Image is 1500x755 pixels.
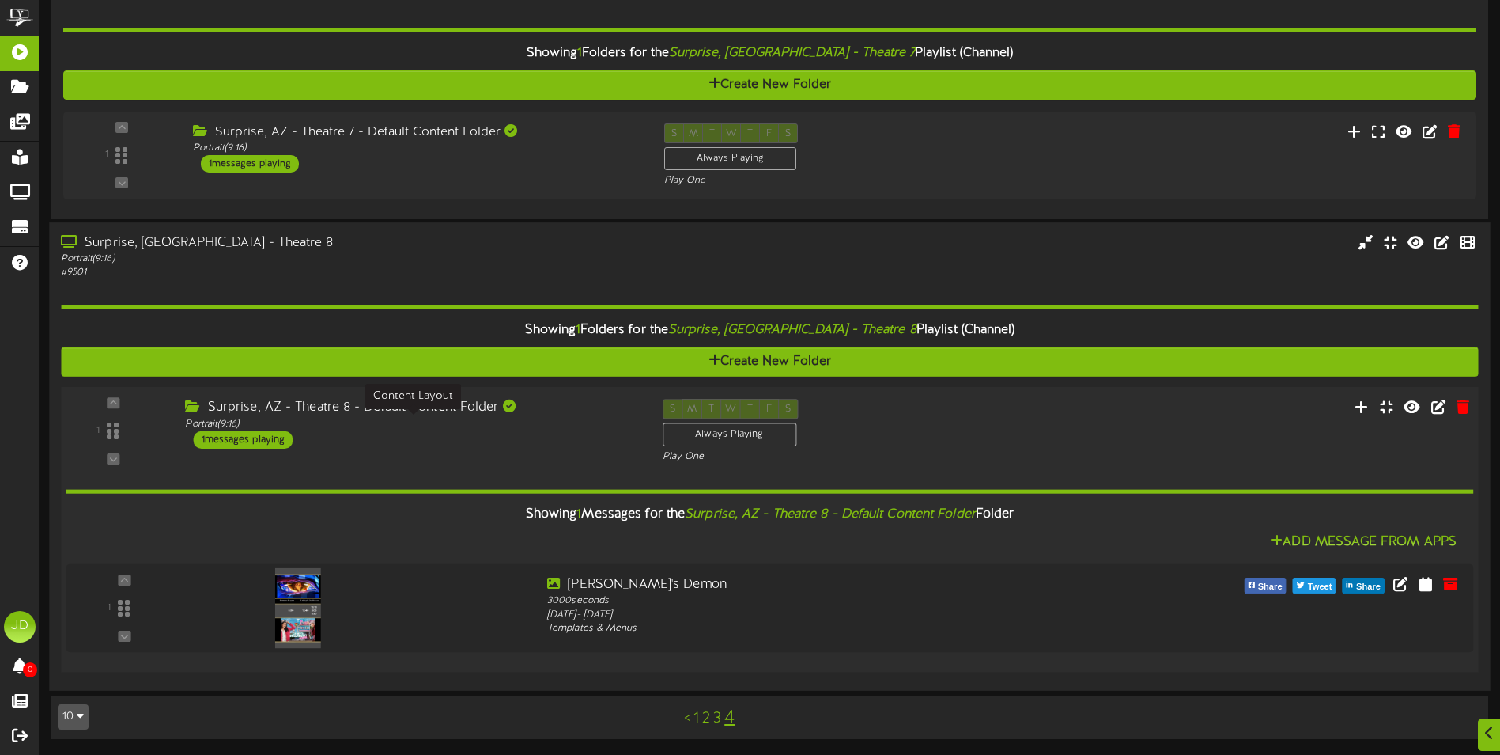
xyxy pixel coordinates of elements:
button: Create New Folder [61,347,1478,377]
span: 1 [577,46,582,60]
div: Surprise, [GEOGRAPHIC_DATA] - Theatre 8 [61,234,637,252]
div: [DATE] - [DATE] [547,608,1109,621]
div: Play One [663,450,996,464]
div: Portrait ( 9:16 ) [193,142,640,155]
button: Add Message From Apps [1266,532,1461,552]
a: 2 [702,710,710,727]
span: Share [1353,579,1384,596]
span: Tweet [1305,579,1336,596]
button: Create New Folder [63,70,1476,100]
div: Always Playing [664,147,796,170]
div: 1 messages playing [194,431,293,448]
i: Surprise, AZ - Theatre 8 - Default Content Folder [685,507,976,522]
div: Templates & Menus [547,622,1109,635]
a: 4 [724,708,735,728]
button: Tweet [1293,578,1336,594]
a: 1 [693,710,699,727]
div: JD [4,611,36,643]
span: 1 [576,323,580,337]
div: 1 messages playing [201,155,299,173]
span: Share [1255,579,1286,596]
div: Showing Folders for the Playlist (Channel) [49,313,1490,347]
div: Surprise, AZ - Theatre 7 - Default Content Folder [193,123,640,142]
i: Surprise, [GEOGRAPHIC_DATA] - Theatre 8 [668,323,916,337]
button: Share [1244,578,1286,594]
span: 1 [576,507,581,522]
span: 0 [23,662,37,677]
button: 10 [58,704,89,730]
div: 3000 seconds [547,594,1109,608]
div: Play One [664,174,994,188]
button: Share [1343,578,1385,594]
a: < [684,710,690,727]
i: Surprise, [GEOGRAPHIC_DATA] - Theatre 7 [669,46,915,60]
div: Surprise, AZ - Theatre 8 - Default Content Folder [185,399,638,417]
div: [PERSON_NAME]'s Demon [547,576,1109,594]
div: # 9501 [61,266,637,279]
div: Showing Messages for the Folder [54,498,1485,532]
div: Always Playing [663,423,796,446]
img: dc9eab76-4f3b-4cc7-ac7e-655e8262b5b6.png [275,568,320,648]
div: Portrait ( 9:16 ) [61,252,637,266]
a: 3 [713,710,721,727]
div: Portrait ( 9:16 ) [185,417,638,431]
div: Showing Folders for the Playlist (Channel) [51,36,1488,70]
